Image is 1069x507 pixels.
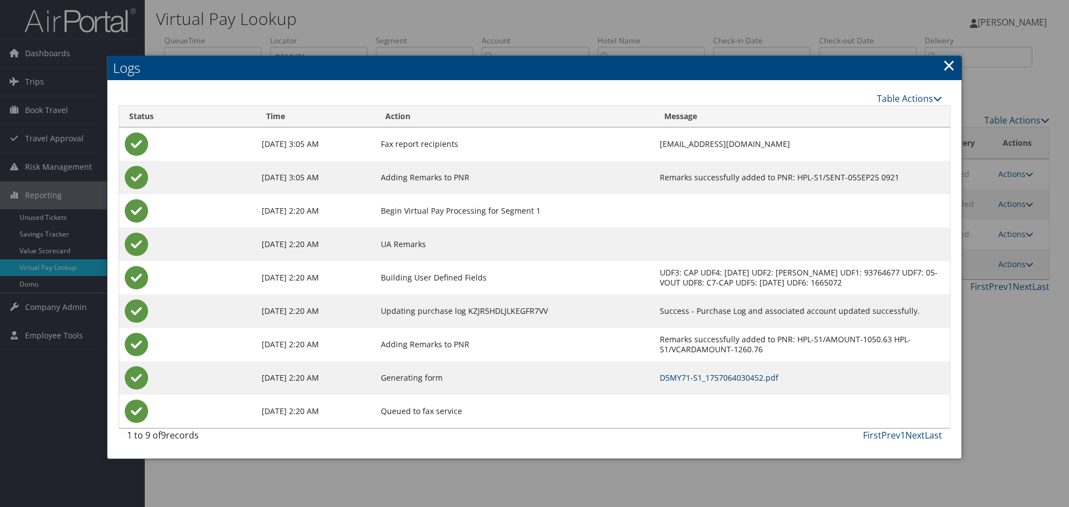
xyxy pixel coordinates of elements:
[863,429,881,441] a: First
[256,228,376,261] td: [DATE] 2:20 AM
[256,261,376,294] td: [DATE] 2:20 AM
[375,161,654,194] td: Adding Remarks to PNR
[905,429,925,441] a: Next
[943,54,955,76] a: Close
[375,261,654,294] td: Building User Defined Fields
[654,328,950,361] td: Remarks successfully added to PNR: HPL-S1/AMOUNT-1050.63 HPL-S1/VCARDAMOUNT-1260.76
[375,395,654,428] td: Queued to fax service
[256,127,376,161] td: [DATE] 3:05 AM
[375,106,654,127] th: Action: activate to sort column ascending
[119,106,256,127] th: Status: activate to sort column ascending
[256,106,376,127] th: Time: activate to sort column ascending
[375,361,654,395] td: Generating form
[654,161,950,194] td: Remarks successfully added to PNR: HPL-S1/SENT-05SEP25 0921
[375,294,654,328] td: Updating purchase log KZJR5HDLJLKEGFR7VV
[256,194,376,228] td: [DATE] 2:20 AM
[654,106,950,127] th: Message: activate to sort column ascending
[654,127,950,161] td: [EMAIL_ADDRESS][DOMAIN_NAME]
[256,328,376,361] td: [DATE] 2:20 AM
[107,56,962,80] h2: Logs
[375,127,654,161] td: Fax report recipients
[925,429,942,441] a: Last
[654,294,950,328] td: Success - Purchase Log and associated account updated successfully.
[654,261,950,294] td: UDF3: CAP UDF4: [DATE] UDF2: [PERSON_NAME] UDF1: 93764677 UDF7: 05-VOUT UDF8: C7-CAP UDF5: [DATE]...
[127,429,318,447] div: 1 to 9 of records
[660,372,778,383] a: D5MY71-S1_1757064030452.pdf
[375,228,654,261] td: UA Remarks
[375,328,654,361] td: Adding Remarks to PNR
[256,161,376,194] td: [DATE] 3:05 AM
[877,92,942,105] a: Table Actions
[256,294,376,328] td: [DATE] 2:20 AM
[161,429,166,441] span: 9
[256,361,376,395] td: [DATE] 2:20 AM
[375,194,654,228] td: Begin Virtual Pay Processing for Segment 1
[256,395,376,428] td: [DATE] 2:20 AM
[900,429,905,441] a: 1
[881,429,900,441] a: Prev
